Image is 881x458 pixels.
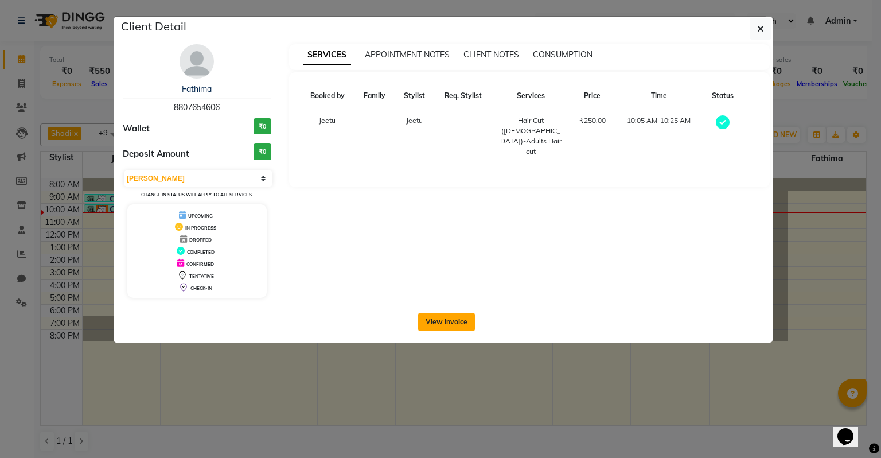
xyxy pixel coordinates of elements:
button: View Invoice [418,313,475,331]
span: CHECK-IN [190,285,212,291]
th: Price [570,84,615,108]
h3: ₹0 [254,143,271,160]
img: avatar [180,44,214,79]
th: Stylist [395,84,434,108]
span: SERVICES [303,45,351,65]
span: CONFIRMED [186,261,214,267]
td: - [354,108,395,164]
span: Deposit Amount [123,148,189,161]
h3: ₹0 [254,118,271,135]
td: 10:05 AM-10:25 AM [615,108,702,164]
div: ₹250.00 [576,115,608,126]
th: Services [492,84,570,108]
th: Booked by [301,84,355,108]
span: 8807654606 [174,102,220,112]
div: Hair Cut ([DEMOGRAPHIC_DATA])-Adults Hair cut [499,115,563,157]
span: APPOINTMENT NOTES [365,49,450,60]
th: Req. Stylist [434,84,492,108]
span: Jeetu [406,116,423,125]
span: COMPLETED [187,249,215,255]
small: Change in status will apply to all services. [141,192,253,197]
span: CLIENT NOTES [463,49,519,60]
th: Time [615,84,702,108]
span: CONSUMPTION [533,49,592,60]
iframe: chat widget [833,412,870,447]
th: Status [703,84,743,108]
span: IN PROGRESS [185,225,216,231]
span: DROPPED [189,237,212,243]
td: Jeetu [301,108,355,164]
th: Family [354,84,395,108]
td: - [434,108,492,164]
span: TENTATIVE [189,273,214,279]
span: UPCOMING [188,213,213,219]
a: Fathima [182,84,212,94]
span: Wallet [123,122,150,135]
h5: Client Detail [121,18,186,35]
